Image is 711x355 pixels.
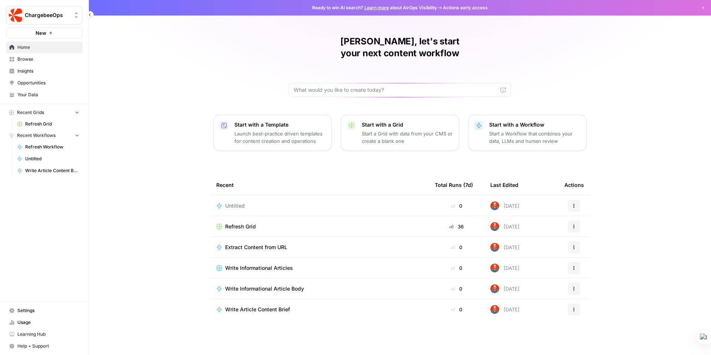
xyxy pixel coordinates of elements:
[6,89,83,101] a: Your Data
[6,130,83,141] button: Recent Workflows
[294,86,497,94] input: What would you like to create today?
[225,306,290,313] span: Write Article Content Brief
[225,244,287,251] span: Extract Content from URL
[225,285,304,292] span: Write Informational Article Body
[14,165,83,177] a: Write Article Content Brief
[289,36,511,59] h1: [PERSON_NAME], let's start your next content workflow
[25,144,79,150] span: Refresh Workflow
[490,201,520,210] div: [DATE]
[468,115,587,151] button: Start with a WorkflowStart a Workflow that combines your data, LLMs and human review
[216,264,423,272] a: Write Informational Articles
[14,153,83,165] a: Untitled
[490,305,520,314] div: [DATE]
[234,130,326,145] p: Launch best-practice driven templates for content creation and operations
[490,284,520,293] div: [DATE]
[489,121,580,128] p: Start with a Workflow
[225,264,293,272] span: Write Informational Articles
[6,53,83,65] a: Browse
[216,306,423,313] a: Write Article Content Brief
[364,5,389,10] a: Learn more
[435,202,478,210] div: 0
[443,4,488,11] span: Actions early access
[225,223,256,230] span: Refresh Grid
[341,115,459,151] button: Start with a GridStart a Grid with data from your CMS or create a blank one
[25,11,70,19] span: ChargebeeOps
[17,132,56,139] span: Recent Workflows
[9,9,22,22] img: ChargebeeOps Logo
[435,223,478,230] div: 36
[17,307,79,314] span: Settings
[435,285,478,292] div: 0
[490,243,520,252] div: [DATE]
[216,223,423,230] a: Refresh Grid
[25,121,79,127] span: Refresh Grid
[225,202,245,210] span: Untitled
[17,109,44,116] span: Recent Grids
[36,29,46,37] span: New
[490,264,520,272] div: [DATE]
[362,121,453,128] p: Start with a Grid
[213,115,332,151] button: Start with a TemplateLaunch best-practice driven templates for content creation and operations
[435,264,478,272] div: 0
[17,331,79,338] span: Learning Hub
[17,319,79,326] span: Usage
[6,6,83,24] button: Workspace: ChargebeeOps
[490,222,520,231] div: [DATE]
[216,202,423,210] a: Untitled
[17,56,79,63] span: Browse
[6,317,83,328] a: Usage
[216,244,423,251] a: Extract Content from URL
[25,155,79,162] span: Untitled
[6,107,83,118] button: Recent Grids
[490,284,499,293] img: 698zlg3kfdwlkwrbrsgpwna4smrc
[490,175,518,195] div: Last Edited
[216,175,423,195] div: Recent
[435,175,473,195] div: Total Runs (7d)
[6,27,83,38] button: New
[14,118,83,130] a: Refresh Grid
[234,121,326,128] p: Start with a Template
[17,91,79,98] span: Your Data
[6,328,83,340] a: Learning Hub
[490,305,499,314] img: 698zlg3kfdwlkwrbrsgpwna4smrc
[6,340,83,352] button: Help + Support
[17,343,79,349] span: Help + Support
[6,65,83,77] a: Insights
[490,264,499,272] img: 698zlg3kfdwlkwrbrsgpwna4smrc
[216,285,423,292] a: Write Informational Article Body
[17,68,79,74] span: Insights
[490,222,499,231] img: 698zlg3kfdwlkwrbrsgpwna4smrc
[6,77,83,89] a: Opportunities
[489,130,580,145] p: Start a Workflow that combines your data, LLMs and human review
[490,201,499,210] img: 698zlg3kfdwlkwrbrsgpwna4smrc
[6,41,83,53] a: Home
[17,44,79,51] span: Home
[6,305,83,317] a: Settings
[435,244,478,251] div: 0
[564,175,584,195] div: Actions
[362,130,453,145] p: Start a Grid with data from your CMS or create a blank one
[14,141,83,153] a: Refresh Workflow
[490,243,499,252] img: 698zlg3kfdwlkwrbrsgpwna4smrc
[25,167,79,174] span: Write Article Content Brief
[17,80,79,86] span: Opportunities
[312,4,437,11] span: Ready to win AI search? about AirOps Visibility
[435,306,478,313] div: 0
